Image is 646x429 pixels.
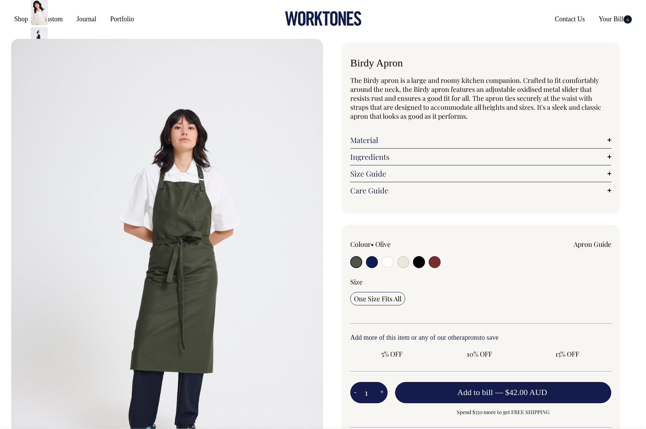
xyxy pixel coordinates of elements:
[354,294,401,303] span: One Size Fits All
[376,385,388,400] button: +
[552,12,588,26] a: Contact Us
[350,292,405,305] input: One Size Fits All
[438,347,521,361] input: 10% OFF
[350,186,611,195] a: Care Guide
[529,349,605,358] span: 15% OFF
[31,27,48,53] img: black
[107,12,137,26] a: Portfolio
[39,12,66,26] a: Custom
[596,12,635,26] a: Your Bill0
[350,152,611,161] a: Ingredients
[350,347,434,361] input: 5% OFF
[624,15,632,24] span: 0
[354,349,430,358] span: 5% OFF
[11,12,31,26] a: Shop
[526,347,609,361] input: 15% OFF
[350,169,611,178] a: Size Guide
[442,349,518,358] span: 10% OFF
[74,12,99,26] a: Journal
[350,385,360,400] button: -
[350,136,611,144] a: Material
